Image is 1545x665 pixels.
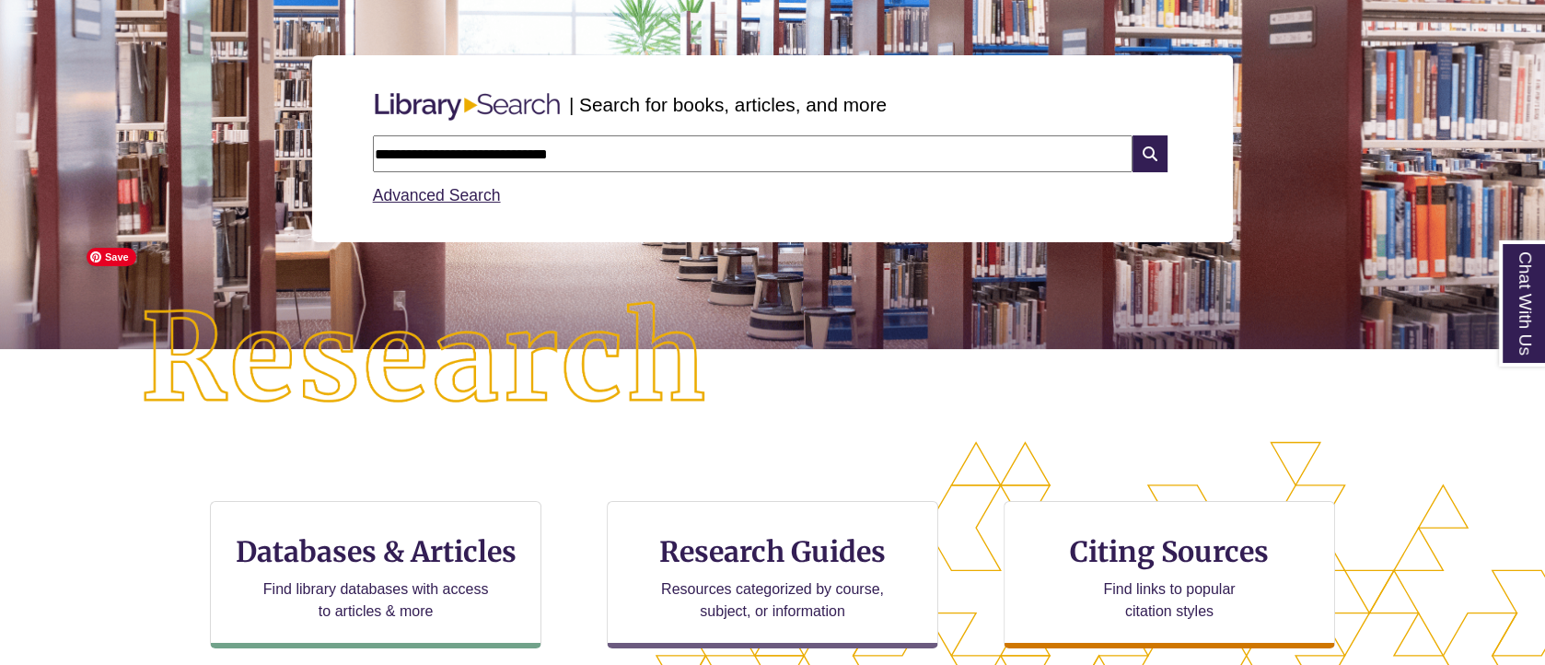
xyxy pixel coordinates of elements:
[256,578,496,623] p: Find library databases with access to articles & more
[226,534,526,569] h3: Databases & Articles
[1133,135,1167,172] i: Search
[1079,578,1259,623] p: Find links to popular citation styles
[607,501,938,648] a: Research Guides Resources categorized by course, subject, or information
[1057,534,1282,569] h3: Citing Sources
[210,501,541,648] a: Databases & Articles Find library databases with access to articles & more
[622,534,923,569] h3: Research Guides
[653,578,893,623] p: Resources categorized by course, subject, or information
[1004,501,1335,648] a: Citing Sources Find links to popular citation styles
[87,248,136,266] span: Save
[569,90,887,119] p: | Search for books, articles, and more
[366,86,569,128] img: Libary Search
[373,186,501,204] a: Advanced Search
[77,239,772,480] img: Research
